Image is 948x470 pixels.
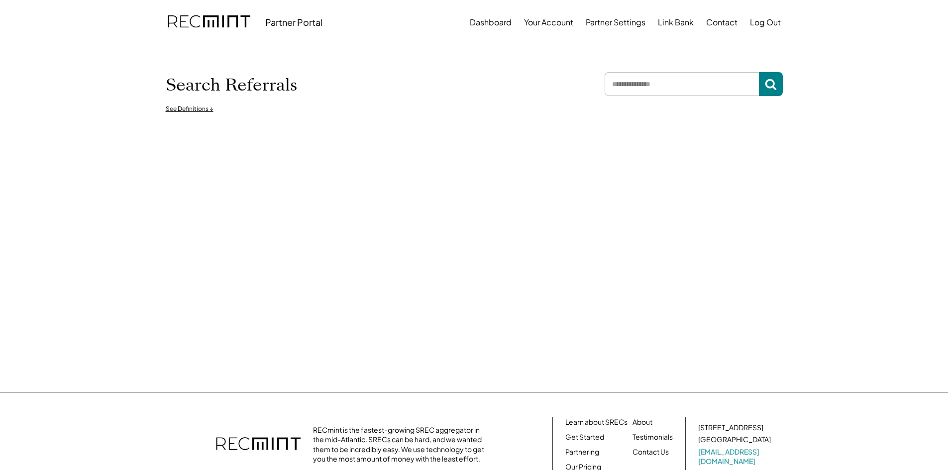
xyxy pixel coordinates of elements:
[166,75,297,95] h1: Search Referrals
[216,427,301,462] img: recmint-logotype%403x.png
[750,12,781,32] button: Log Out
[166,105,213,113] div: See Definitions ↓
[706,12,737,32] button: Contact
[658,12,694,32] button: Link Bank
[565,447,599,457] a: Partnering
[524,12,573,32] button: Your Account
[698,435,771,445] div: [GEOGRAPHIC_DATA]
[565,417,628,427] a: Learn about SRECs
[470,12,512,32] button: Dashboard
[698,423,763,433] div: [STREET_ADDRESS]
[632,447,669,457] a: Contact Us
[265,16,322,28] div: Partner Portal
[632,432,673,442] a: Testimonials
[586,12,645,32] button: Partner Settings
[698,447,773,467] a: [EMAIL_ADDRESS][DOMAIN_NAME]
[168,5,250,39] img: recmint-logotype%403x.png
[632,417,652,427] a: About
[313,425,490,464] div: RECmint is the fastest-growing SREC aggregator in the mid-Atlantic. SRECs can be hard, and we wan...
[565,432,604,442] a: Get Started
